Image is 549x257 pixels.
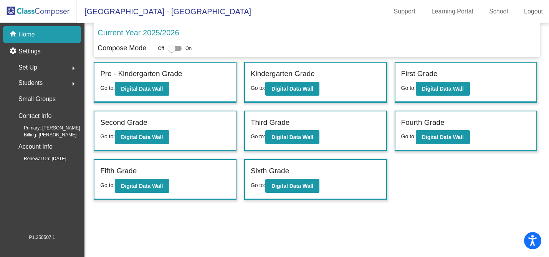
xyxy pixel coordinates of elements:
button: Digital Data Wall [115,82,169,96]
button: Digital Data Wall [115,179,169,193]
b: Digital Data Wall [422,86,464,92]
span: On [185,45,192,52]
span: Renewal On: [DATE] [12,155,66,162]
b: Digital Data Wall [422,134,464,140]
a: Learning Portal [425,5,480,18]
button: Digital Data Wall [115,130,169,144]
span: Go to: [100,182,115,188]
a: Support [388,5,422,18]
span: Set Up [18,62,37,73]
label: Kindergarten Grade [251,68,315,80]
b: Digital Data Wall [121,134,163,140]
p: Compose Mode [98,43,146,53]
span: Primary: [PERSON_NAME] [12,124,80,131]
b: Digital Data Wall [271,183,313,189]
button: Digital Data Wall [416,82,470,96]
label: Third Grade [251,117,289,128]
span: Go to: [401,133,416,139]
a: School [483,5,514,18]
button: Digital Data Wall [265,82,319,96]
span: Students [18,78,43,88]
span: Go to: [100,85,115,91]
button: Digital Data Wall [416,130,470,144]
label: Pre - Kindergarten Grade [100,68,182,80]
label: Second Grade [100,117,147,128]
span: [GEOGRAPHIC_DATA] - [GEOGRAPHIC_DATA] [77,5,251,18]
label: Fourth Grade [401,117,445,128]
b: Digital Data Wall [271,134,313,140]
button: Digital Data Wall [265,179,319,193]
b: Digital Data Wall [271,86,313,92]
span: Billing: [PERSON_NAME] [12,131,76,138]
span: Go to: [251,85,265,91]
p: Settings [18,47,41,56]
label: First Grade [401,68,438,80]
mat-icon: settings [9,47,18,56]
span: Go to: [251,133,265,139]
span: Go to: [251,182,265,188]
label: Fifth Grade [100,166,137,177]
span: Go to: [401,85,416,91]
mat-icon: arrow_right [69,79,78,88]
span: Off [158,45,164,52]
a: Logout [518,5,549,18]
p: Home [18,30,35,39]
mat-icon: arrow_right [69,64,78,73]
span: Go to: [100,133,115,139]
p: Account Info [18,141,53,152]
label: Sixth Grade [251,166,289,177]
button: Digital Data Wall [265,130,319,144]
p: Small Groups [18,94,56,104]
p: Contact Info [18,111,51,121]
mat-icon: home [9,30,18,39]
b: Digital Data Wall [121,86,163,92]
p: Current Year 2025/2026 [98,27,179,38]
b: Digital Data Wall [121,183,163,189]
